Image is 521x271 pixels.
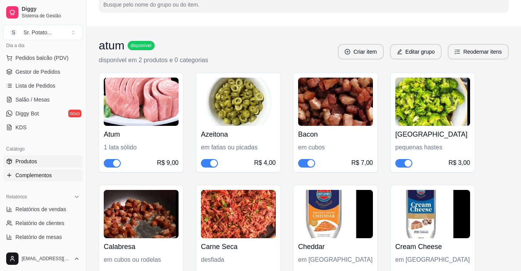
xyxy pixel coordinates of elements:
[298,143,373,152] div: em cubos
[15,219,64,227] span: Relatório de clientes
[99,56,208,65] p: disponível em 2 produtos e 0 categorias
[298,255,373,264] div: em [GEOGRAPHIC_DATA]
[448,44,509,59] button: ordered-listReodernar itens
[395,241,470,252] h4: Cream Cheese
[104,241,179,252] h4: Calabresa
[3,3,83,22] a: DiggySistema de Gestão
[104,190,179,238] img: product-image
[395,255,470,264] div: em [GEOGRAPHIC_DATA]
[3,155,83,168] a: Produtos
[298,241,373,252] h4: Cheddar
[201,129,276,140] h4: Azeitona
[22,6,80,13] span: Diggy
[254,158,276,168] div: R$ 4,00
[15,110,39,117] span: Diggy Bot
[395,129,470,140] h4: [GEOGRAPHIC_DATA]
[201,78,276,126] img: product-image
[3,39,83,52] div: Dia a dia
[6,194,27,200] span: Relatórios
[15,96,50,103] span: Salão / Mesas
[395,190,470,238] img: product-image
[3,25,83,40] button: Select a team
[15,124,27,131] span: KDS
[15,82,56,90] span: Lista de Pedidos
[3,203,83,215] a: Relatórios de vendas
[298,129,373,140] h4: Bacon
[10,29,17,36] span: S
[455,49,460,54] span: ordered-list
[104,78,179,126] img: product-image
[3,121,83,134] a: KDS
[3,80,83,92] a: Lista de Pedidos
[3,93,83,106] a: Salão / Mesas
[22,256,71,262] span: [EMAIL_ADDRESS][DOMAIN_NAME]
[201,255,276,264] div: desfiada
[15,54,69,62] span: Pedidos balcão (PDV)
[15,171,52,179] span: Complementos
[397,49,402,54] span: edit
[157,158,179,168] div: R$ 9,00
[390,44,442,59] button: editEditar grupo
[129,42,153,49] span: disponível
[104,129,179,140] h4: Atum
[104,143,179,152] div: 1 lata sólido
[448,158,470,168] div: R$ 3,00
[395,78,470,126] img: product-image
[15,205,66,213] span: Relatórios de vendas
[351,158,373,168] div: R$ 7,00
[24,29,52,36] div: Sr. Potato ...
[99,39,125,53] h3: atum
[15,158,37,165] span: Produtos
[338,44,384,59] button: plus-circleCriar item
[3,66,83,78] a: Gestor de Pedidos
[3,245,83,257] a: Relatório de fidelidadenovo
[395,143,470,152] div: pequenas hastes
[104,255,179,264] div: em cubos ou rodelas
[15,68,60,76] span: Gestor de Pedidos
[3,143,83,155] div: Catálogo
[15,233,62,241] span: Relatório de mesas
[201,143,276,152] div: em fatias ou picadas
[3,217,83,229] a: Relatório de clientes
[22,13,80,19] span: Sistema de Gestão
[345,49,350,54] span: plus-circle
[201,190,276,238] img: product-image
[103,1,504,8] input: Buscar grupo ou item de complemento
[3,52,83,64] button: Pedidos balcão (PDV)
[3,169,83,181] a: Complementos
[3,249,83,268] button: [EMAIL_ADDRESS][DOMAIN_NAME]
[298,190,373,238] img: product-image
[3,107,83,120] a: Diggy Botnovo
[201,241,276,252] h4: Carne Seca
[3,231,83,243] a: Relatório de mesas
[298,78,373,126] img: product-image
